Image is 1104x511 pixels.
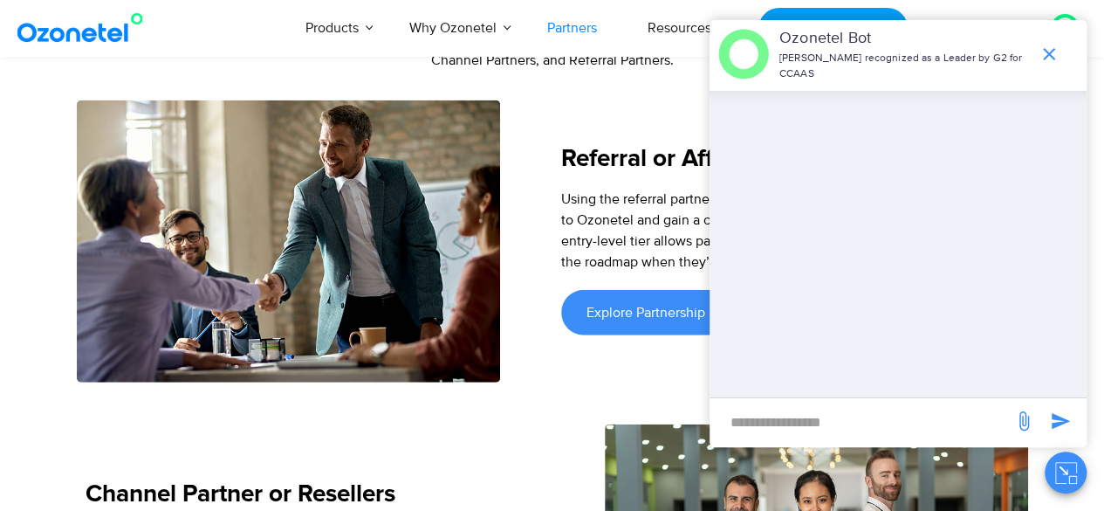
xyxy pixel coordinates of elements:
button: Close chat [1045,452,1087,494]
p: Ozonetel Bot [779,27,1030,51]
a: Request a Demo [758,8,908,49]
a: Explore Partnership [561,290,730,335]
h5: Referral or Affiliate Partner [561,147,1019,171]
span: end chat or minimize [1032,37,1066,72]
span: Explore Partnership [586,306,705,320]
h5: Channel Partner or Resellers [86,482,544,507]
div: new-msg-input [718,407,1005,438]
p: [PERSON_NAME] recognized as a Leader by G2 for CCAAS [779,51,1030,82]
span: send message [1006,404,1041,438]
div: Using the referral partner option, consultants pass qualified opportunities to Ozonetel and gain ... [561,189,1019,273]
span: send message [1043,404,1078,438]
img: header [718,29,769,79]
